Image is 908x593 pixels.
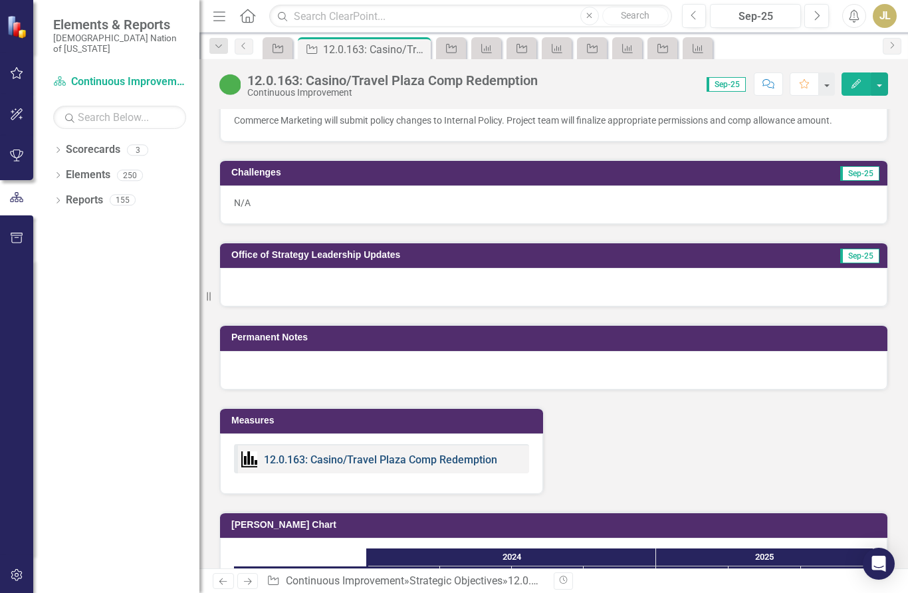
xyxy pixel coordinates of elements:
[234,114,873,127] p: Commerce Marketing will submit policy changes to Internal Policy. Project team will finalize appr...
[117,170,143,181] div: 250
[621,10,649,21] span: Search
[269,5,671,28] input: Search ClearPoint...
[656,548,873,566] div: 2025
[53,33,186,55] small: [DEMOGRAPHIC_DATA] Nation of [US_STATE]
[53,17,186,33] span: Elements & Reports
[53,74,186,90] a: Continuous Improvement
[219,74,241,95] img: CI Action Plan Approved/In Progress
[656,566,729,584] div: Q1
[66,193,103,208] a: Reports
[247,73,538,88] div: 12.0.163: Casino/Travel Plaza Comp Redemption
[66,168,110,183] a: Elements
[66,142,120,158] a: Scorecards
[409,574,503,587] a: Strategic Objectives
[127,144,148,156] div: 3
[801,566,873,584] div: Q3
[707,77,746,92] span: Sep-25
[231,168,589,178] h3: Challenges
[286,574,404,587] a: Continuous Improvement
[231,332,881,342] h3: Permanent Notes
[729,566,801,584] div: Q2
[234,566,366,583] div: Name
[231,250,755,260] h3: Office of Strategy Leadership Updates
[234,196,873,209] p: N/A
[368,548,656,566] div: 2024
[584,566,656,584] div: Q4
[715,9,796,25] div: Sep-25
[873,4,897,28] button: JL
[710,4,801,28] button: Sep-25
[508,574,739,587] div: 12.0.163: Casino/Travel Plaza Comp Redemption
[110,195,136,206] div: 155
[7,15,30,38] img: ClearPoint Strategy
[323,41,427,58] div: 12.0.163: Casino/Travel Plaza Comp Redemption
[440,566,512,584] div: Q2
[53,106,186,129] input: Search Below...
[840,249,879,263] span: Sep-25
[241,451,257,467] img: Performance Management
[231,415,536,425] h3: Measures
[863,548,895,580] div: Open Intercom Messenger
[512,566,584,584] div: Q3
[840,166,879,181] span: Sep-25
[247,88,538,98] div: Continuous Improvement
[231,520,881,530] h3: [PERSON_NAME] Chart
[264,453,497,466] a: 12.0.163: Casino/Travel Plaza Comp Redemption
[267,574,544,589] div: » »
[368,566,440,584] div: Q1
[602,7,669,25] button: Search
